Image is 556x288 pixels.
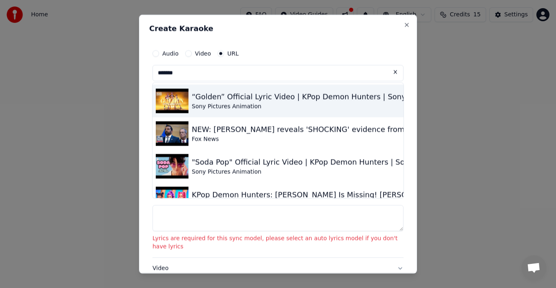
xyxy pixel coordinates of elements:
div: LyricsProvide song lyrics or select an auto lyrics model [152,162,404,257]
p: Lyrics are required for this sync model, please select an auto lyrics model if you don't have lyrics [152,234,404,251]
div: Video [152,264,305,284]
h2: Create Karaoke [149,25,407,32]
div: “Golden” Official Lyric Video | KPop Demon Hunters | Sony Animation [192,91,446,102]
img: “Golden” Official Lyric Video | KPop Demon Hunters | Sony Animation [156,88,188,113]
img: "Soda Pop" Official Lyric Video | KPop Demon Hunters | Sony Animation [156,154,188,178]
div: Sony Pictures Animation [192,102,446,110]
div: KPop Demon Hunters: [PERSON_NAME] Is Missing! [PERSON_NAME] And Mira In Real Life! [192,189,522,200]
label: Video [195,50,211,56]
img: NEW: Kash Patel reveals 'SHOCKING' evidence from Kirk assassination investigation [156,121,188,145]
div: "Soda Pop" Official Lyric Video | KPop Demon Hunters | Sony Animation [192,156,453,167]
img: KPop Demon Hunters: Zoey Is Missing! Rumi, Zoey And Mira In Real Life! [156,186,188,211]
label: Audio [162,50,179,56]
div: Sony Pictures Animation [192,167,453,176]
label: URL [227,50,239,56]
